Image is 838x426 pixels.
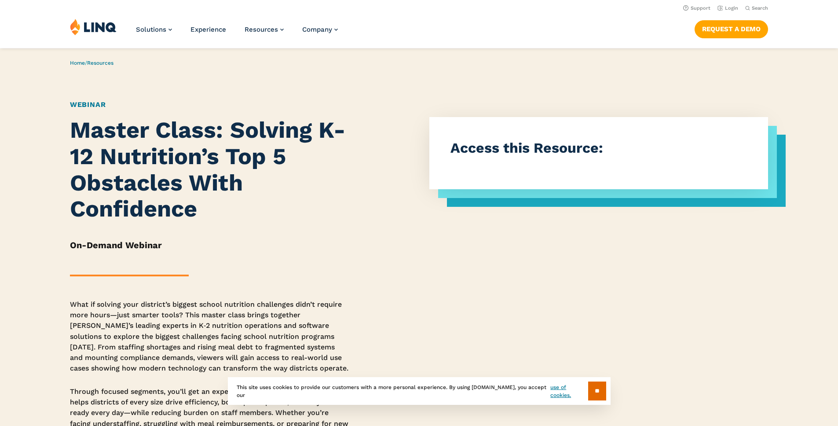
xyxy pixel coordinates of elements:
[87,60,113,66] a: Resources
[302,26,332,33] span: Company
[136,18,338,48] nav: Primary Navigation
[752,5,768,11] span: Search
[450,140,603,156] strong: Access this Resource:
[70,100,106,109] a: Webinar
[302,26,338,33] a: Company
[717,5,738,11] a: Login
[695,20,768,38] a: Request a Demo
[70,60,113,66] span: /
[136,26,172,33] a: Solutions
[70,18,117,35] img: LINQ | K‑12 Software
[683,5,710,11] a: Support
[70,117,349,222] h1: Master Class: Solving K-12 Nutrition’s Top 5 Obstacles With Confidence
[190,26,226,33] a: Experience
[70,60,85,66] a: Home
[70,299,349,374] p: What if solving your district’s biggest school nutrition challenges didn’t require more hours—jus...
[70,239,349,252] h5: On-Demand Webinar
[228,377,611,405] div: This site uses cookies to provide our customers with a more personal experience. By using [DOMAIN...
[245,26,284,33] a: Resources
[695,18,768,38] nav: Button Navigation
[136,26,166,33] span: Solutions
[745,5,768,11] button: Open Search Bar
[550,383,588,399] a: use of cookies.
[245,26,278,33] span: Resources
